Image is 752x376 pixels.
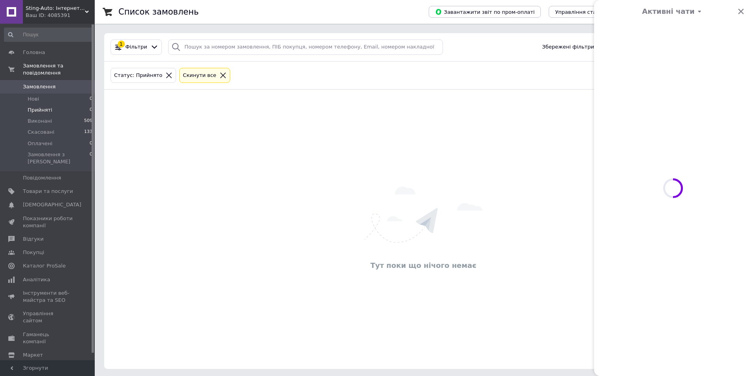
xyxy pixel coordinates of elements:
span: Збережені фільтри: [542,43,596,51]
span: Завантажити звіт по пром-оплаті [435,8,534,15]
span: 0 [90,95,92,103]
div: 1 [118,41,125,48]
span: [DEMOGRAPHIC_DATA] [23,201,81,208]
div: Тут поки що нічого немає [108,260,739,270]
input: Пошук за номером замовлення, ПІБ покупця, номером телефону, Email, номером накладної [168,39,443,55]
input: Пошук [4,28,93,42]
span: Інструменти веб-майстра та SEO [23,290,73,304]
span: 0 [90,140,92,147]
span: Управління сайтом [23,310,73,324]
span: Скасовані [28,129,54,136]
span: Прийняті [28,107,52,114]
span: Покупці [23,249,44,256]
span: Товари та послуги [23,188,73,195]
span: 133 [84,129,92,136]
span: Показники роботи компанії [23,215,73,229]
span: Виконані [28,118,52,125]
span: 0 [90,107,92,114]
button: Управління статусами [549,6,622,18]
span: 509 [84,118,92,125]
button: Завантажити звіт по пром-оплаті [429,6,541,18]
span: Фільтри [126,43,147,51]
span: Замовлення з [PERSON_NAME] [28,151,90,165]
div: Cкинути все [181,71,218,80]
span: 0 [90,151,92,165]
h1: Список замовлень [118,7,199,17]
span: Оплачені [28,140,53,147]
span: Замовлення та повідомлення [23,62,95,77]
span: Маркет [23,352,43,359]
span: Відгуки [23,236,43,243]
span: Головна [23,49,45,56]
span: Гаманець компанії [23,331,73,345]
span: Замовлення [23,83,56,90]
div: Ваш ID: 4085391 [26,12,95,19]
span: Управління статусами [555,9,615,15]
div: Статус: Прийнято [113,71,164,80]
span: Sting-Auto: Інтернет-магазин автоаксесурів [26,5,85,12]
span: Каталог ProSale [23,262,66,269]
span: Нові [28,95,39,103]
span: Аналітика [23,276,50,283]
span: Повідомлення [23,174,61,181]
